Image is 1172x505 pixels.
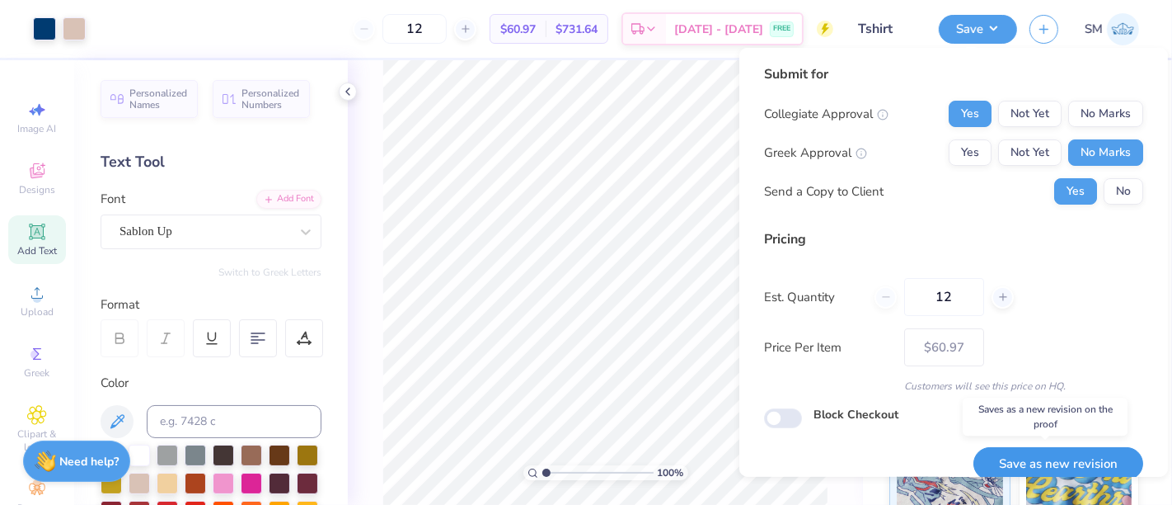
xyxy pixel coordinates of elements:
[1068,101,1143,127] button: No Marks
[949,101,992,127] button: Yes
[556,21,598,38] span: $731.64
[101,374,321,393] div: Color
[1068,139,1143,166] button: No Marks
[764,64,1143,84] div: Submit for
[764,288,862,307] label: Est. Quantity
[963,398,1127,436] div: Saves as a new revision on the proof
[764,144,867,163] div: Greek Approval
[764,379,1143,394] div: Customers will see this price on HQ.
[1054,178,1097,205] button: Yes
[939,15,1017,44] button: Save
[17,244,57,257] span: Add Text
[846,12,926,45] input: Untitled Design
[129,87,188,111] span: Personalized Names
[904,278,984,316] input: – –
[19,183,55,196] span: Designs
[764,338,892,357] label: Price Per Item
[658,465,684,480] span: 100 %
[101,151,321,173] div: Text Tool
[764,105,888,124] div: Collegiate Approval
[218,266,321,279] button: Switch to Greek Letters
[8,427,66,454] span: Clipart & logos
[382,14,447,44] input: – –
[998,139,1062,166] button: Not Yet
[101,295,323,314] div: Format
[764,229,1143,249] div: Pricing
[500,21,536,38] span: $60.97
[764,182,884,201] div: Send a Copy to Client
[25,366,50,380] span: Greek
[60,454,120,470] strong: Need help?
[256,190,321,209] div: Add Font
[674,21,763,38] span: [DATE] - [DATE]
[1085,20,1103,39] span: SM
[1085,13,1139,45] a: SM
[1104,178,1143,205] button: No
[147,405,321,438] input: e.g. 7428 c
[241,87,300,111] span: Personalized Numbers
[101,190,125,209] label: Font
[973,447,1143,481] button: Save as new revision
[773,23,790,35] span: FREE
[998,101,1062,127] button: Not Yet
[1107,13,1139,45] img: Shruthi Mohan
[18,122,57,135] span: Image AI
[21,305,54,319] span: Upload
[949,139,992,166] button: Yes
[813,406,898,423] label: Block Checkout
